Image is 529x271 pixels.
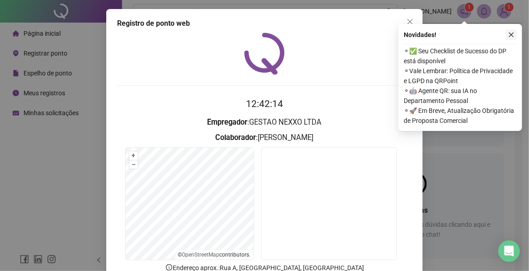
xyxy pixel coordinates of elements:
[244,33,285,75] img: QRPoint
[208,118,248,126] strong: Empregador
[182,252,220,258] a: OpenStreetMap
[404,86,517,106] span: ⚬ 🤖 Agente QR: sua IA no Departamento Pessoal
[406,18,414,25] span: close
[404,46,517,66] span: ⚬ ✅ Seu Checklist de Sucesso do DP está disponível
[216,133,256,142] strong: Colaborador
[498,240,520,262] div: Open Intercom Messenger
[117,117,412,128] h3: : GESTAO NEXXO LTDA
[246,98,283,109] time: 12:42:14
[404,106,517,126] span: ⚬ 🚀 Em Breve, Atualização Obrigatória de Proposta Comercial
[129,160,138,169] button: –
[508,32,515,38] span: close
[129,151,138,160] button: +
[403,14,417,29] button: Close
[117,132,412,144] h3: : [PERSON_NAME]
[117,18,412,29] div: Registro de ponto web
[404,30,436,40] span: Novidades !
[178,252,251,258] li: © contributors.
[404,66,517,86] span: ⚬ Vale Lembrar: Política de Privacidade e LGPD na QRPoint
